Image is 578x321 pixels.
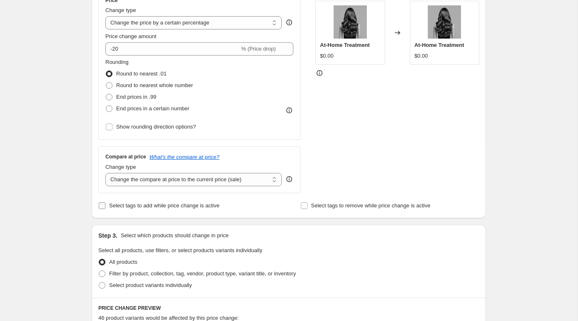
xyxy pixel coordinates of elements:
div: $0.00 [320,52,334,60]
h3: Compare at price [105,153,146,160]
h2: Step 3. [98,231,117,240]
span: Select tags to add while price change is active [109,202,219,209]
span: Round to nearest whole number [116,82,193,88]
img: long_hair_back_bw_web_80x.jpg [428,5,461,39]
h6: PRICE CHANGE PREVIEW [98,305,479,311]
span: Round to nearest .01 [116,71,166,77]
span: At-Home Treatment [320,42,370,48]
span: All products [109,259,137,265]
span: Show rounding direction options? [116,124,196,130]
span: End prices in .99 [116,94,156,100]
div: help [285,18,293,27]
span: Filter by product, collection, tag, vendor, product type, variant title, or inventory [109,270,296,277]
span: Rounding [105,59,129,65]
p: Select which products should change in price [121,231,229,240]
button: What's the compare at price? [149,154,219,160]
span: Select tags to remove while price change is active [311,202,431,209]
span: Change type [105,164,136,170]
img: long_hair_back_bw_web_80x.jpg [334,5,367,39]
span: Change type [105,7,136,13]
input: -15 [105,42,239,56]
span: Select product variants individually [109,282,192,288]
span: % (Price drop) [241,46,276,52]
span: End prices in a certain number [116,105,189,112]
span: Price change amount [105,33,156,39]
span: 46 product variants would be affected by this price change: [98,315,239,321]
div: $0.00 [415,52,428,60]
span: At-Home Treatment [415,42,464,48]
div: help [285,175,293,183]
span: Select all products, use filters, or select products variants individually [98,247,262,253]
